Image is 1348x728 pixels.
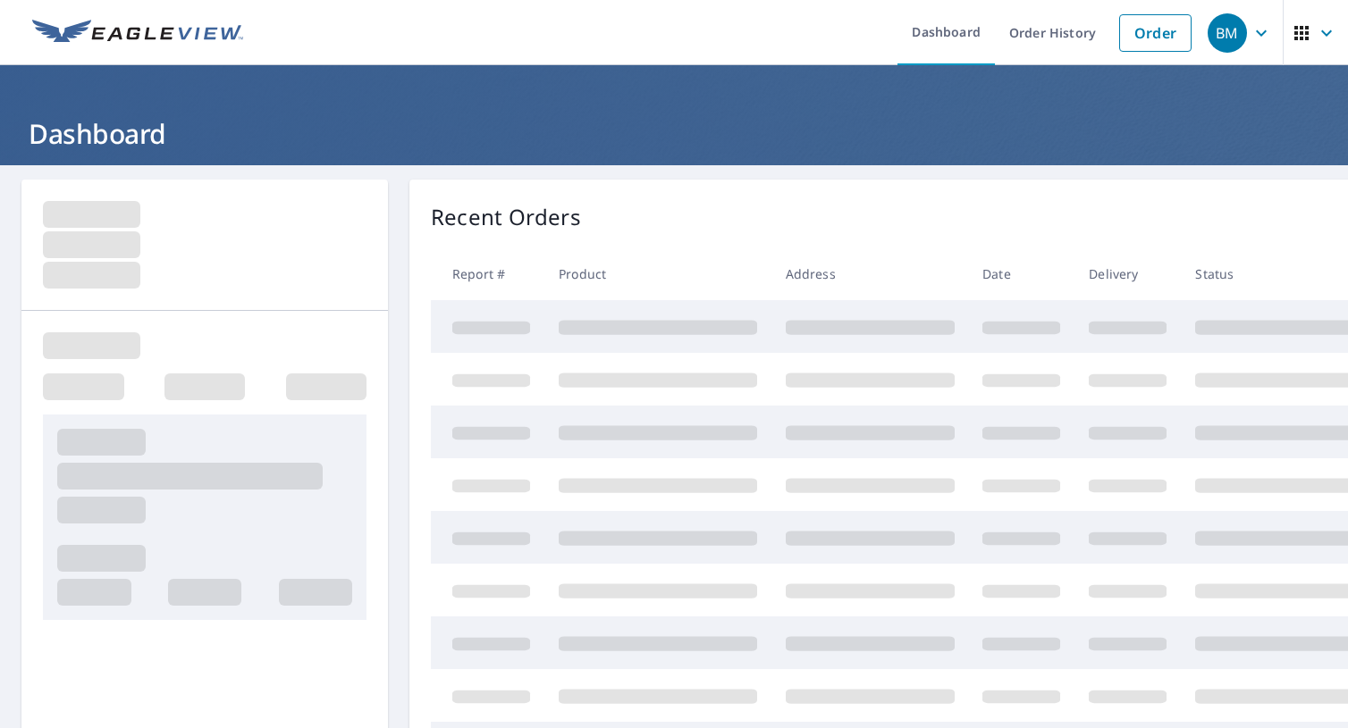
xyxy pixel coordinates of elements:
th: Date [968,247,1074,300]
div: BM [1208,13,1247,53]
img: EV Logo [32,20,243,46]
a: Order [1119,14,1192,52]
th: Product [544,247,771,300]
th: Delivery [1074,247,1181,300]
th: Address [771,247,969,300]
th: Report # [431,247,544,300]
h1: Dashboard [21,115,1327,152]
p: Recent Orders [431,201,581,233]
